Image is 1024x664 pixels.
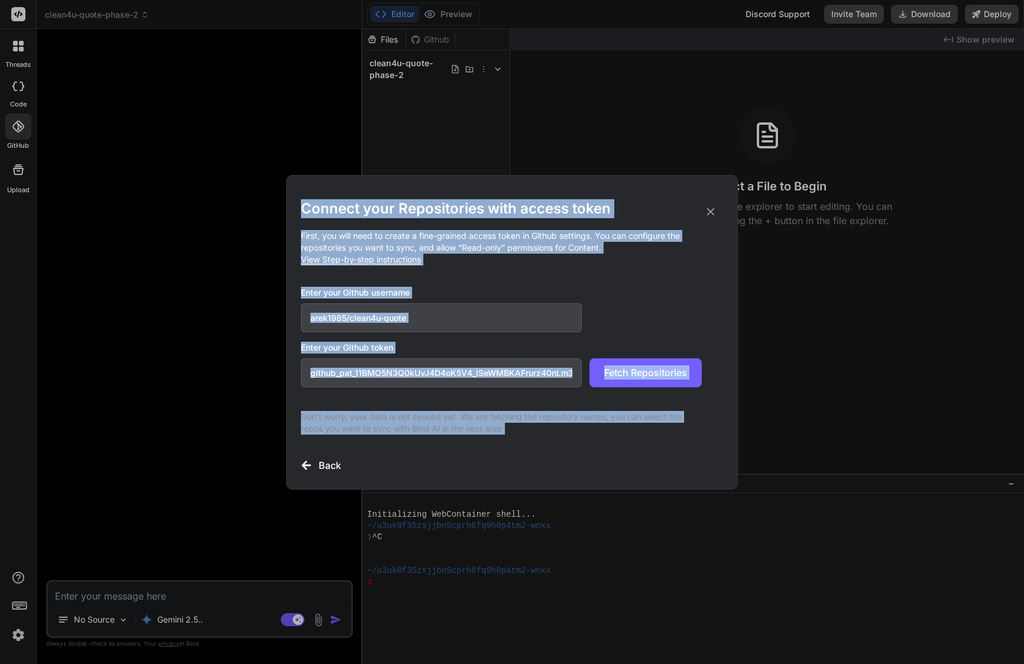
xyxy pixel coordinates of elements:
h3: Enter your Github token [301,342,723,354]
h3: Enter your Github username [301,287,702,299]
input: Github Username [301,303,582,332]
h2: Connect your Repositories with access token [301,199,723,218]
input: Github Token [301,358,582,387]
p: Don't worry, your data is not synced yet. We are fetching the repository names, you can select th... [301,411,702,435]
p: First, you will need to create a fine-grained access token in Github settings. You can configure ... [301,230,723,265]
button: Fetch Repositories [589,358,702,387]
span: View Step-by-step instructions [301,254,421,264]
span: Fetch Repositories [604,365,687,380]
h3: Back [319,458,341,472]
